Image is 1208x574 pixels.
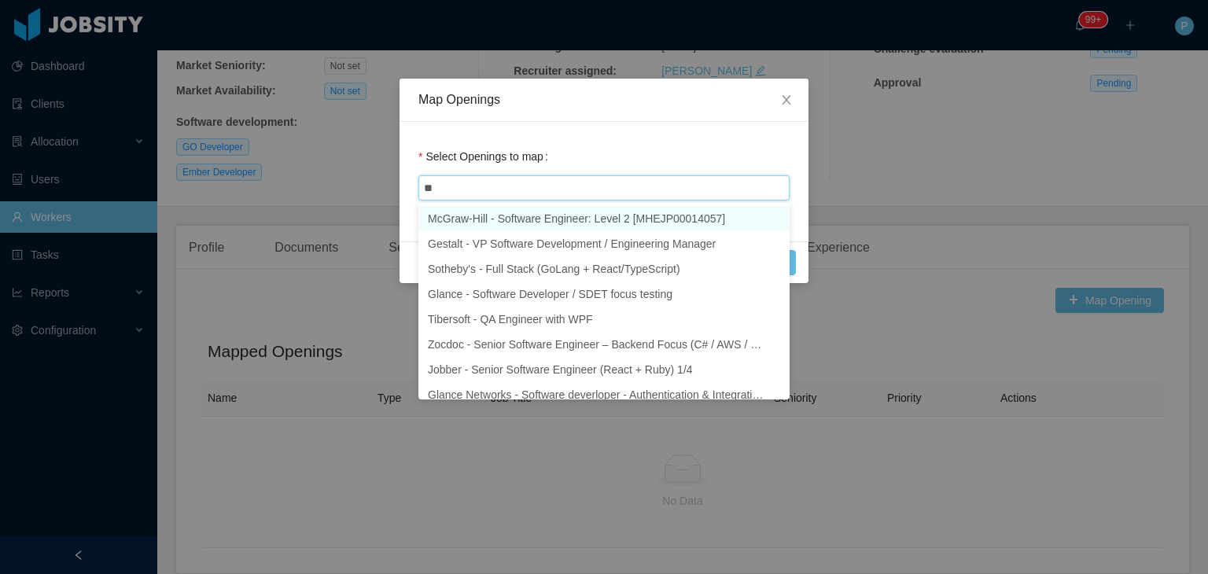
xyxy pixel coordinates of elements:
i: icon: check [771,289,780,299]
input: Select Openings to map [423,179,437,198]
div: Map Openings [418,91,790,109]
i: icon: check [771,315,780,324]
li: Zocdoc - Senior Software Engineer – Backend Focus (C# / AWS / Security) - [418,332,790,357]
li: Glance Networks - Software deverloper - Authentication & Integration (Node.js Focus) [418,382,790,407]
button: Close [764,79,808,123]
i: icon: check [771,239,780,248]
i: icon: check [771,214,780,223]
i: icon: check [771,390,780,399]
i: icon: check [771,365,780,374]
i: icon: close [780,94,793,106]
li: Gestalt - VP Software Development / Engineering Manager [418,231,790,256]
i: icon: check [771,340,780,349]
li: Glance - Software Developer / SDET focus testing [418,281,790,307]
i: icon: check [771,264,780,274]
li: Sotheby's - Full Stack (GoLang + React/TypeScript) [418,256,790,281]
li: McGraw-Hill - Software Engineer: Level 2 [MHEJP00014057] [418,206,790,231]
li: Tibersoft - QA Engineer with WPF [418,307,790,332]
label: Select Openings to map [418,150,554,163]
li: Jobber - Senior Software Engineer (React + Ruby) 1/4 [418,357,790,382]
